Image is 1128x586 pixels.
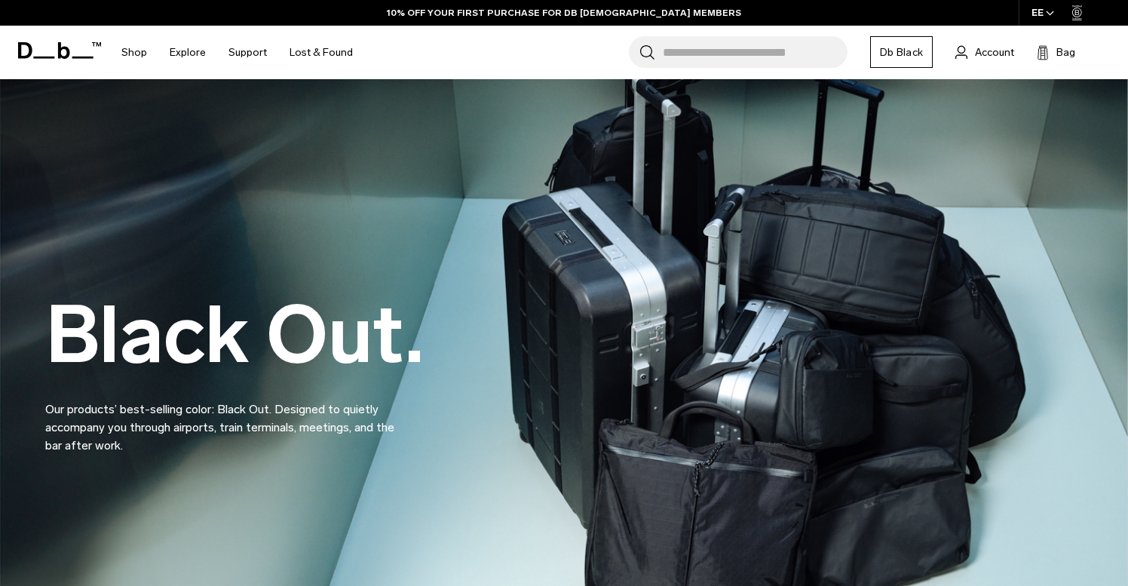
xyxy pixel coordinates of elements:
h2: Black Out. [45,296,424,375]
nav: Main Navigation [110,26,364,79]
span: Bag [1056,44,1075,60]
span: Account [975,44,1014,60]
a: Account [955,43,1014,61]
a: Support [228,26,267,79]
a: Lost & Found [290,26,353,79]
button: Bag [1037,43,1075,61]
a: Db Black [870,36,933,68]
a: Explore [170,26,206,79]
a: 10% OFF YOUR FIRST PURCHASE FOR DB [DEMOGRAPHIC_DATA] MEMBERS [387,6,741,20]
p: Our products’ best-selling color: Black Out. Designed to quietly accompany you through airports, ... [45,382,407,455]
a: Shop [121,26,147,79]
